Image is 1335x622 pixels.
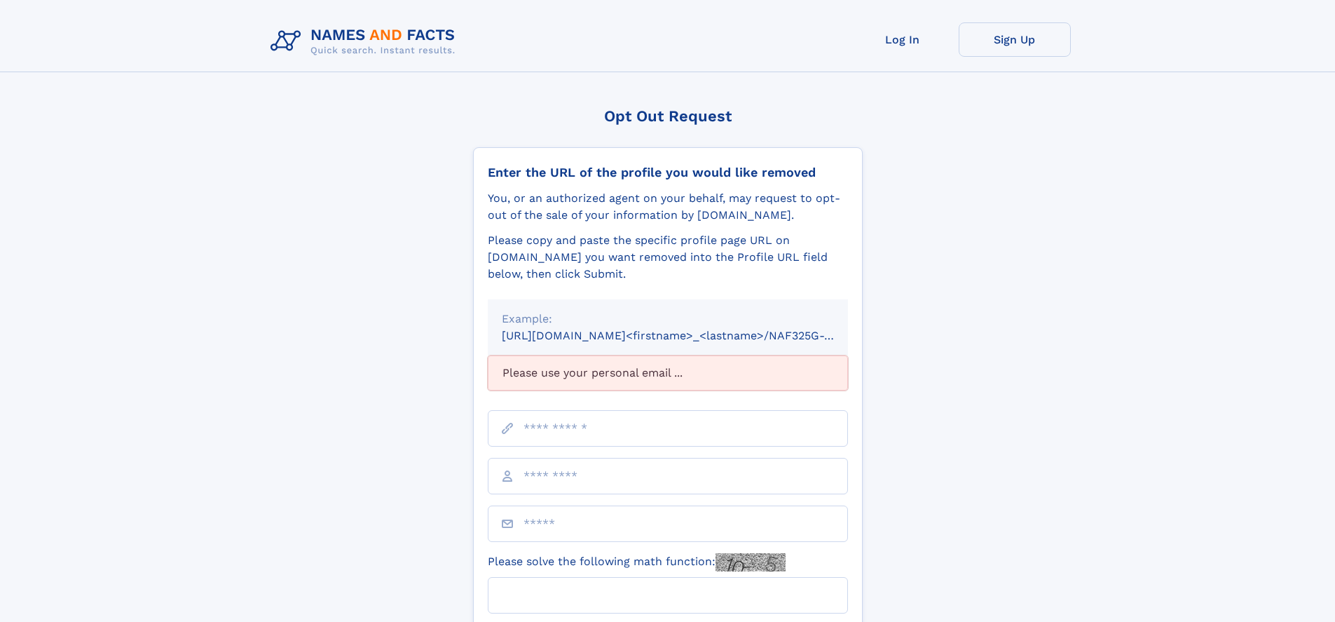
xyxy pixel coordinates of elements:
div: Enter the URL of the profile you would like removed [488,165,848,180]
label: Please solve the following math function: [488,553,786,572]
div: Opt Out Request [473,107,863,125]
div: Example: [502,311,834,327]
div: Please copy and paste the specific profile page URL on [DOMAIN_NAME] you want removed into the Pr... [488,232,848,283]
a: Sign Up [959,22,1071,57]
a: Log In [847,22,959,57]
div: You, or an authorized agent on your behalf, may request to opt-out of the sale of your informatio... [488,190,848,224]
div: Please use your personal email ... [488,356,848,391]
small: [URL][DOMAIN_NAME]<firstname>_<lastname>/NAF325G-xxxxxxxx [502,329,875,342]
img: Logo Names and Facts [265,22,467,60]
